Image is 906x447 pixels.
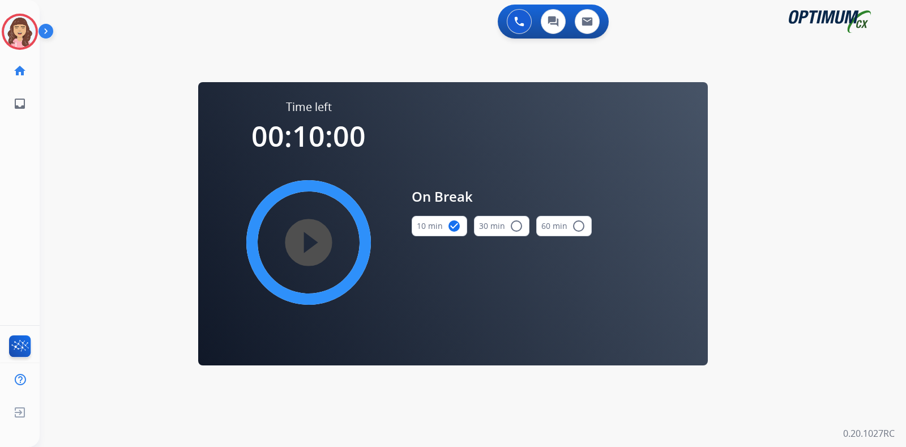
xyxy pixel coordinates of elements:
mat-icon: inbox [13,97,27,110]
p: 0.20.1027RC [843,427,895,440]
mat-icon: check_circle [447,219,461,233]
mat-icon: radio_button_unchecked [510,219,523,233]
span: 00:10:00 [251,117,366,155]
mat-icon: play_circle_filled [302,236,315,249]
span: On Break [412,186,592,207]
img: avatar [4,16,36,48]
span: Time left [286,99,332,115]
button: 30 min [474,216,529,236]
button: 60 min [536,216,592,236]
mat-icon: radio_button_unchecked [572,219,586,233]
button: 10 min [412,216,467,236]
mat-icon: home [13,64,27,78]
